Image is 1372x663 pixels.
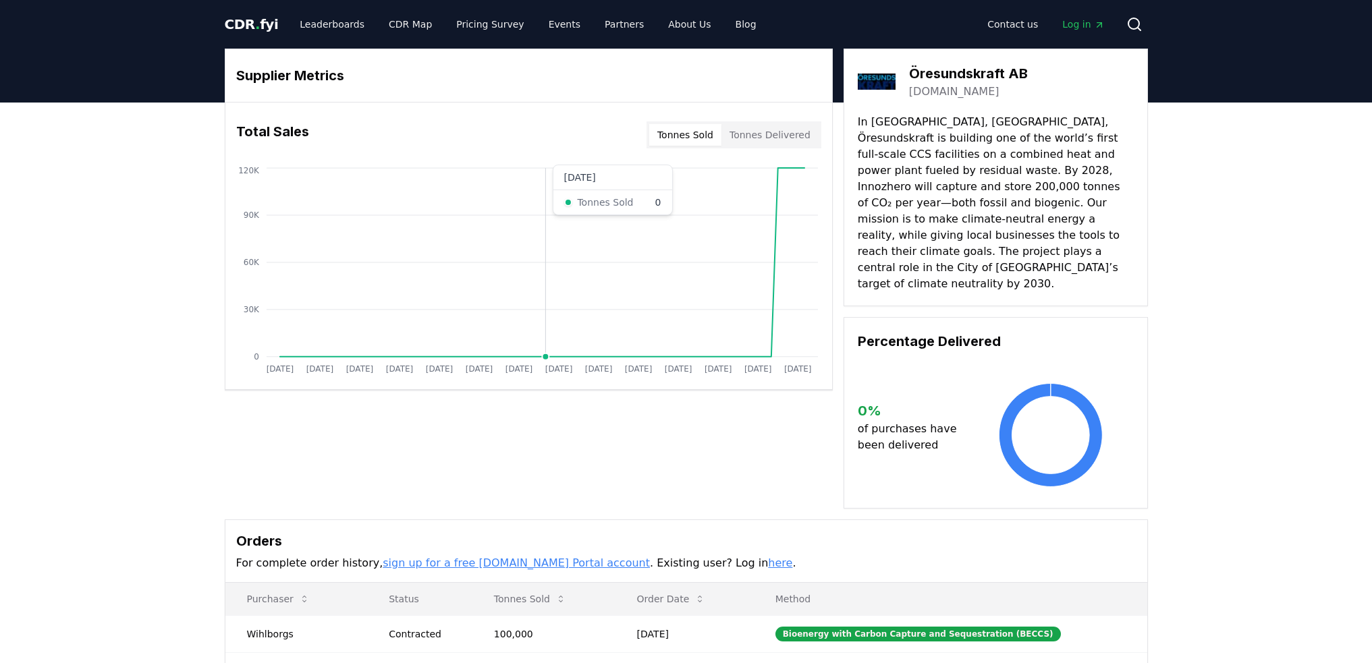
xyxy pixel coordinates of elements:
[483,585,577,612] button: Tonnes Sold
[385,364,413,374] tspan: [DATE]
[306,364,333,374] tspan: [DATE]
[225,15,279,34] a: CDR.fyi
[858,421,968,453] p: of purchases have been delivered
[768,556,792,569] a: here
[765,592,1136,606] p: Method
[858,331,1134,351] h3: Percentage Delivered
[254,352,259,362] tspan: 0
[858,114,1134,292] p: In [GEOGRAPHIC_DATA], [GEOGRAPHIC_DATA], Öresundskraft is building one of the world’s first full-...
[425,364,453,374] tspan: [DATE]
[243,258,259,267] tspan: 60K
[1062,18,1104,31] span: Log in
[775,627,1061,641] div: Bioenergy with Carbon Capture and Sequestration (BECCS)
[383,556,650,569] a: sign up for a free [DOMAIN_NAME] Portal account
[465,364,493,374] tspan: [DATE]
[243,305,259,314] tspan: 30K
[977,12,1115,36] nav: Main
[721,124,819,146] button: Tonnes Delivered
[346,364,373,374] tspan: [DATE]
[657,12,721,36] a: About Us
[243,210,259,220] tspan: 90K
[625,364,653,374] tspan: [DATE]
[236,555,1136,571] p: For complete order history, . Existing user? Log in .
[909,63,1028,84] h3: Öresundskraft AB
[289,12,375,36] a: Leaderboards
[445,12,534,36] a: Pricing Survey
[665,364,692,374] tspan: [DATE]
[585,364,613,374] tspan: [DATE]
[705,364,732,374] tspan: [DATE]
[725,12,767,36] a: Blog
[378,592,462,606] p: Status
[266,364,294,374] tspan: [DATE]
[289,12,767,36] nav: Main
[744,364,772,374] tspan: [DATE]
[255,16,260,32] span: .
[505,364,532,374] tspan: [DATE]
[594,12,655,36] a: Partners
[472,615,615,652] td: 100,000
[858,401,968,421] h3: 0 %
[236,531,1136,551] h3: Orders
[225,615,368,652] td: Wihlborgs
[389,627,462,641] div: Contracted
[236,65,821,86] h3: Supplier Metrics
[236,585,321,612] button: Purchaser
[649,124,721,146] button: Tonnes Sold
[1051,12,1115,36] a: Log in
[378,12,443,36] a: CDR Map
[977,12,1049,36] a: Contact us
[225,16,279,32] span: CDR fyi
[538,12,591,36] a: Events
[784,364,812,374] tspan: [DATE]
[238,166,260,175] tspan: 120K
[615,615,754,652] td: [DATE]
[236,121,309,148] h3: Total Sales
[909,84,999,100] a: [DOMAIN_NAME]
[626,585,717,612] button: Order Date
[545,364,572,374] tspan: [DATE]
[858,63,896,100] img: Öresundskraft AB-logo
